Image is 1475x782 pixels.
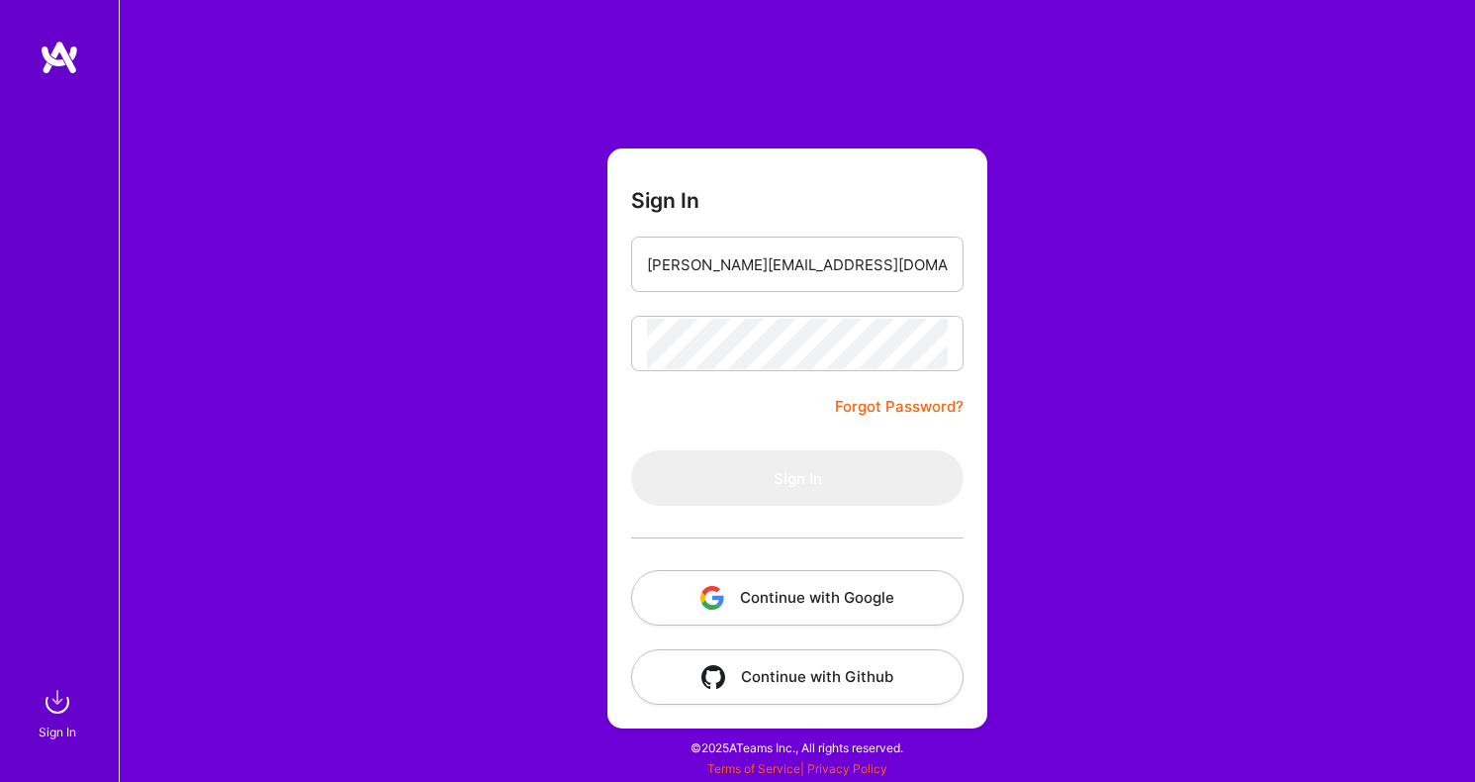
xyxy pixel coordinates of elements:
[631,450,964,506] button: Sign In
[42,682,77,742] a: sign inSign In
[835,395,964,419] a: Forgot Password?
[119,723,1475,772] div: © 2025 ATeams Inc., All rights reserved.
[707,761,800,776] a: Terms of Service
[707,761,887,776] span: |
[701,665,725,689] img: icon
[38,682,77,722] img: sign in
[631,188,699,213] h3: Sign In
[631,649,964,705] button: Continue with Github
[700,586,724,610] img: icon
[631,570,964,626] button: Continue with Google
[39,722,76,742] div: Sign In
[647,240,948,290] input: Email...
[807,761,887,776] a: Privacy Policy
[40,40,79,75] img: logo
